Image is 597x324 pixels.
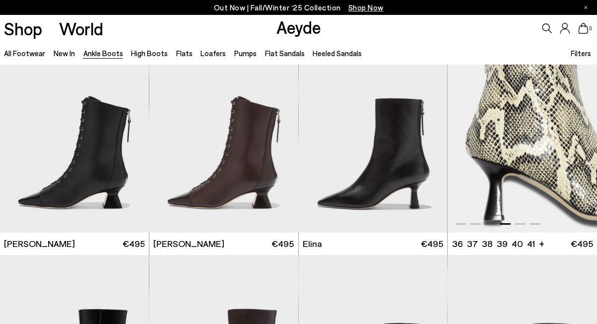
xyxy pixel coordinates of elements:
a: Pumps [234,49,257,58]
img: Gwen Lace-Up Boots [149,45,298,233]
span: Filters [571,49,591,58]
span: [PERSON_NAME] [4,238,75,250]
li: 37 [467,238,478,250]
div: 4 / 6 [448,45,597,233]
a: High Boots [131,49,168,58]
a: All Footwear [4,49,45,58]
span: €495 [122,238,144,250]
a: Elina €495 [299,233,448,255]
div: Next slide [562,128,592,158]
span: €495 [571,238,593,250]
span: Navigate to /collections/new-in [348,3,384,12]
li: 39 [497,238,508,250]
a: Aeyde [276,16,321,37]
a: [PERSON_NAME] €495 [149,233,298,255]
li: 40 [512,238,523,250]
p: Out Now | Fall/Winter ‘25 Collection [214,1,384,14]
a: Next slide Previous slide [448,45,597,233]
img: Elina Ankle Boots [448,45,597,233]
a: World [59,20,103,37]
li: 41 [527,238,535,250]
a: Shop [4,20,42,37]
span: €495 [421,238,443,250]
a: New In [54,49,75,58]
a: Ankle Boots [83,49,123,58]
a: Flats [176,49,193,58]
a: Next slide Previous slide [299,45,448,233]
div: Previous slide [453,128,482,158]
div: 1 / 6 [299,45,448,233]
img: Elina Ankle Boots [299,45,448,233]
a: Heeled Sandals [313,49,362,58]
ul: variant [452,238,532,250]
a: Flat Sandals [265,49,304,58]
span: 0 [588,26,593,31]
a: 0 [578,23,588,34]
li: 36 [452,238,463,250]
span: Elina [303,238,322,250]
a: 36 37 38 39 40 41 + €495 [448,233,597,255]
a: Loafers [200,49,226,58]
li: + [539,237,544,250]
span: €495 [271,238,294,250]
span: [PERSON_NAME] [153,238,224,250]
li: 38 [482,238,493,250]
